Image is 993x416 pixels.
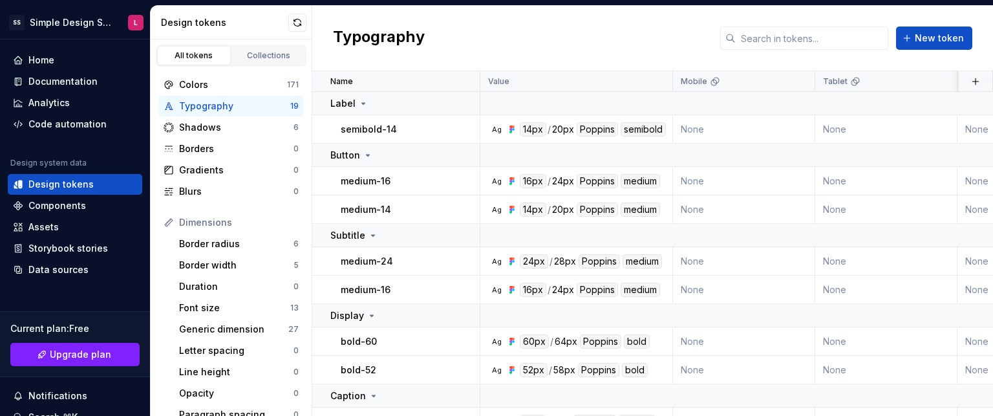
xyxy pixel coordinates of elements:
a: Font size13 [174,298,304,318]
a: Border width5 [174,255,304,276]
div: 24px [520,254,548,268]
a: Line height0 [174,362,304,382]
div: 13 [290,303,299,313]
div: 0 [294,345,299,356]
div: 6 [294,122,299,133]
p: medium-24 [341,255,393,268]
div: 24px [552,174,574,188]
a: Components [8,195,142,216]
a: Border radius6 [174,234,304,254]
td: None [673,356,815,384]
div: Ag [491,124,502,135]
div: Poppins [577,122,618,137]
div: Ag [491,365,502,375]
td: None [815,167,957,195]
div: / [548,203,551,217]
div: Shadows [179,121,294,134]
td: None [815,276,957,304]
p: medium-14 [341,203,391,216]
div: Data sources [28,263,89,276]
div: Borders [179,142,294,155]
a: Duration0 [174,276,304,297]
a: Storybook stories [8,238,142,259]
div: Opacity [179,387,294,400]
div: Collections [237,50,301,61]
a: Documentation [8,71,142,92]
div: Ag [491,176,502,186]
input: Search in tokens... [736,27,888,50]
div: 64px [555,334,577,349]
div: Design tokens [161,16,288,29]
a: Opacity0 [174,383,304,404]
div: 0 [294,388,299,399]
div: Assets [28,221,59,234]
div: 0 [294,281,299,292]
div: 20px [552,122,574,137]
p: bold-60 [341,335,377,348]
p: medium-16 [341,175,390,188]
div: medium [621,174,660,188]
div: 20px [552,203,574,217]
div: 24px [552,283,574,297]
a: Shadows6 [158,117,304,138]
div: Typography [179,100,290,113]
div: Code automation [28,118,107,131]
div: Current plan : Free [10,322,140,335]
div: 60px [520,334,549,349]
div: 14px [520,203,546,217]
p: Mobile [681,76,707,87]
td: None [673,115,815,144]
a: Assets [8,217,142,237]
button: New token [896,27,972,50]
td: None [673,247,815,276]
div: Duration [179,280,294,293]
span: Upgrade plan [50,348,111,361]
p: Name [330,76,353,87]
div: Blurs [179,185,294,198]
div: Line height [179,366,294,378]
h2: Typography [333,27,425,50]
div: Poppins [577,283,618,297]
p: Subtitle [330,229,365,242]
div: 0 [294,144,299,154]
div: L [134,17,138,28]
div: Poppins [579,254,620,268]
p: Tablet [823,76,848,87]
a: Blurs0 [158,181,304,202]
div: 28px [554,254,576,268]
div: Ag [491,204,502,215]
div: Documentation [28,75,98,88]
div: 0 [294,165,299,175]
td: None [815,247,957,276]
td: None [815,327,957,356]
div: Analytics [28,96,70,109]
div: 19 [290,101,299,111]
a: Letter spacing0 [174,340,304,361]
div: Design tokens [28,178,94,191]
div: Border radius [179,237,294,250]
p: Button [330,149,360,162]
div: 16px [520,283,546,297]
div: bold [622,363,648,377]
a: Upgrade plan [10,343,140,366]
div: Font size [179,301,290,314]
p: Display [330,309,364,322]
div: Generic dimension [179,323,288,336]
div: 27 [288,324,299,334]
div: 171 [287,80,299,90]
td: None [673,167,815,195]
div: Simple Design System [30,16,112,29]
div: Poppins [577,174,618,188]
div: 6 [294,239,299,249]
div: Notifications [28,389,87,402]
a: Design tokens [8,174,142,195]
p: semibold-14 [341,123,397,136]
p: Caption [330,389,366,402]
div: Home [28,54,54,67]
div: All tokens [162,50,226,61]
div: Design system data [10,158,87,168]
div: Letter spacing [179,344,294,357]
button: SSSimple Design SystemL [3,8,147,36]
div: Poppins [578,363,619,377]
p: Value [488,76,509,87]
